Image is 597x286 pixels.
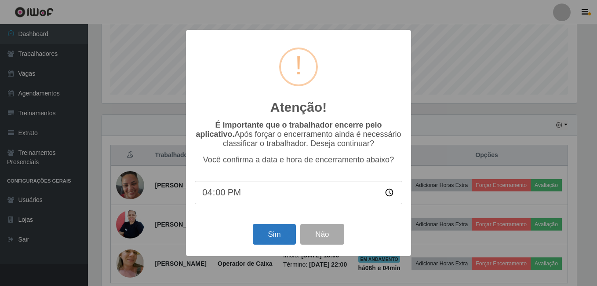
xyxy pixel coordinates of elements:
[253,224,295,245] button: Sim
[195,155,402,165] p: Você confirma a data e hora de encerramento abaixo?
[270,99,327,115] h2: Atenção!
[196,121,382,139] b: É importante que o trabalhador encerre pelo aplicativo.
[195,121,402,148] p: Após forçar o encerramento ainda é necessário classificar o trabalhador. Deseja continuar?
[300,224,344,245] button: Não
